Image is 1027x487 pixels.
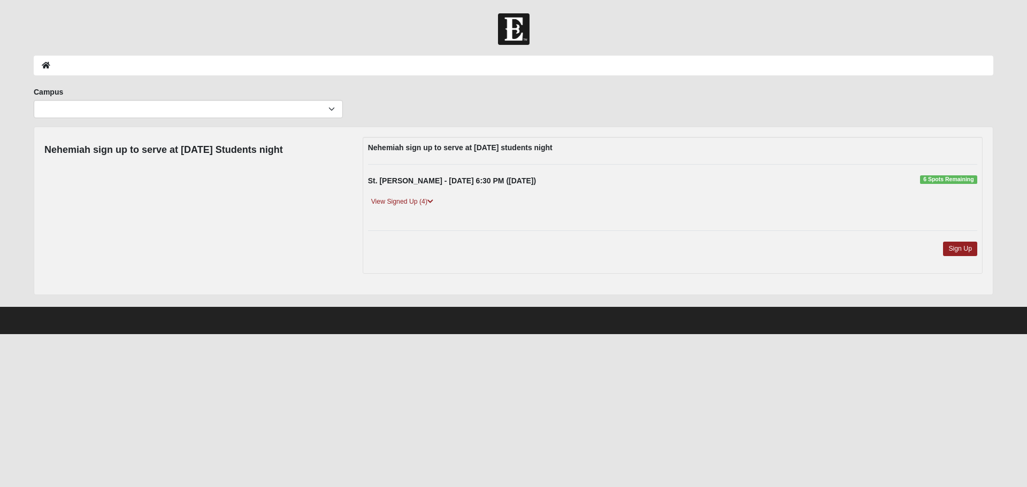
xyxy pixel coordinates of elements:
h4: Nehemiah sign up to serve at [DATE] Students night [44,144,283,156]
span: 6 Spots Remaining [920,175,977,184]
a: Sign Up [943,242,977,256]
label: Campus [34,87,63,97]
a: View Signed Up (4) [368,196,436,207]
strong: St. [PERSON_NAME] - [DATE] 6:30 PM ([DATE]) [368,176,536,185]
strong: Nehemiah sign up to serve at [DATE] students night [368,143,553,152]
img: Church of Eleven22 Logo [498,13,530,45]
